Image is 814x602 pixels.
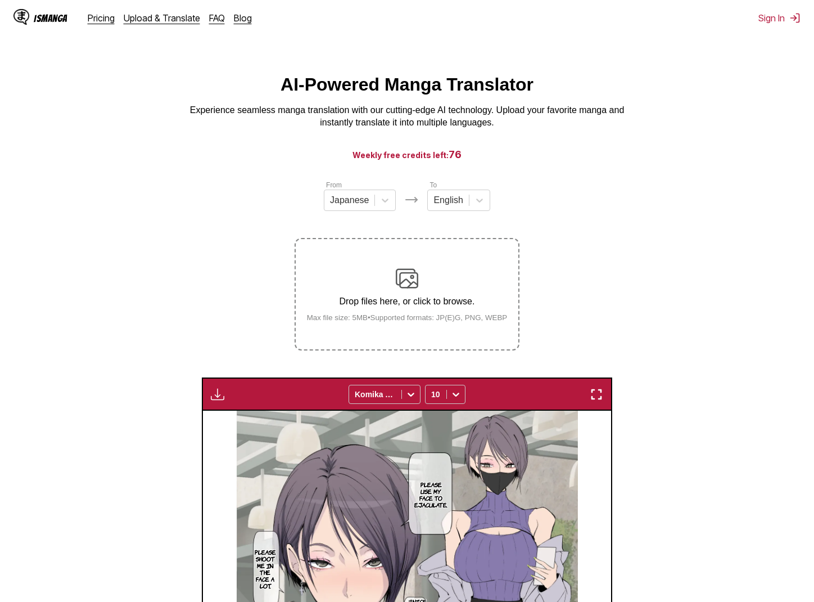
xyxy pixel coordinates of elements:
[411,479,450,510] p: Please use my face to ejaculate.
[758,12,801,24] button: Sign In
[252,546,278,591] p: Please shoot me in the face a lot.
[298,313,517,322] small: Max file size: 5MB • Supported formats: JP(E)G, PNG, WEBP
[13,9,88,27] a: IsManga LogoIsManga
[13,9,29,25] img: IsManga Logo
[281,74,533,95] h1: AI-Powered Manga Translator
[27,147,787,161] h3: Weekly free credits left:
[789,12,801,24] img: Sign out
[326,181,342,189] label: From
[34,13,67,24] div: IsManga
[211,388,224,401] img: Download translated images
[449,149,462,160] span: 76
[88,12,115,24] a: Pricing
[429,181,437,189] label: To
[182,104,632,129] p: Experience seamless manga translation with our cutting-edge AI technology. Upload your favorite m...
[124,12,200,24] a: Upload & Translate
[209,12,225,24] a: FAQ
[590,388,603,401] img: Enter fullscreen
[405,193,418,206] img: Languages icon
[298,296,517,307] p: Drop files here, or click to browse.
[234,12,252,24] a: Blog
